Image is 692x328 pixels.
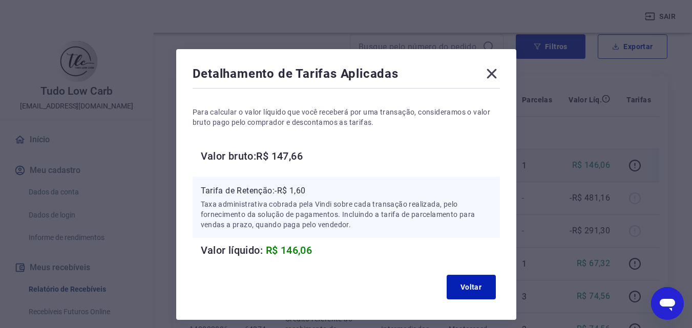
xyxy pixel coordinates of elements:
div: Detalhamento de Tarifas Aplicadas [193,65,500,86]
p: Taxa administrativa cobrada pela Vindi sobre cada transação realizada, pelo fornecimento da soluç... [201,199,492,230]
iframe: Botão para abrir a janela de mensagens [651,287,684,320]
h6: Valor bruto: R$ 147,66 [201,148,500,164]
p: Para calcular o valor líquido que você receberá por uma transação, consideramos o valor bruto pag... [193,107,500,127]
p: Tarifa de Retenção: -R$ 1,60 [201,185,492,197]
h6: Valor líquido: [201,242,500,258]
span: R$ 146,06 [266,244,312,256]
button: Voltar [447,275,496,299]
